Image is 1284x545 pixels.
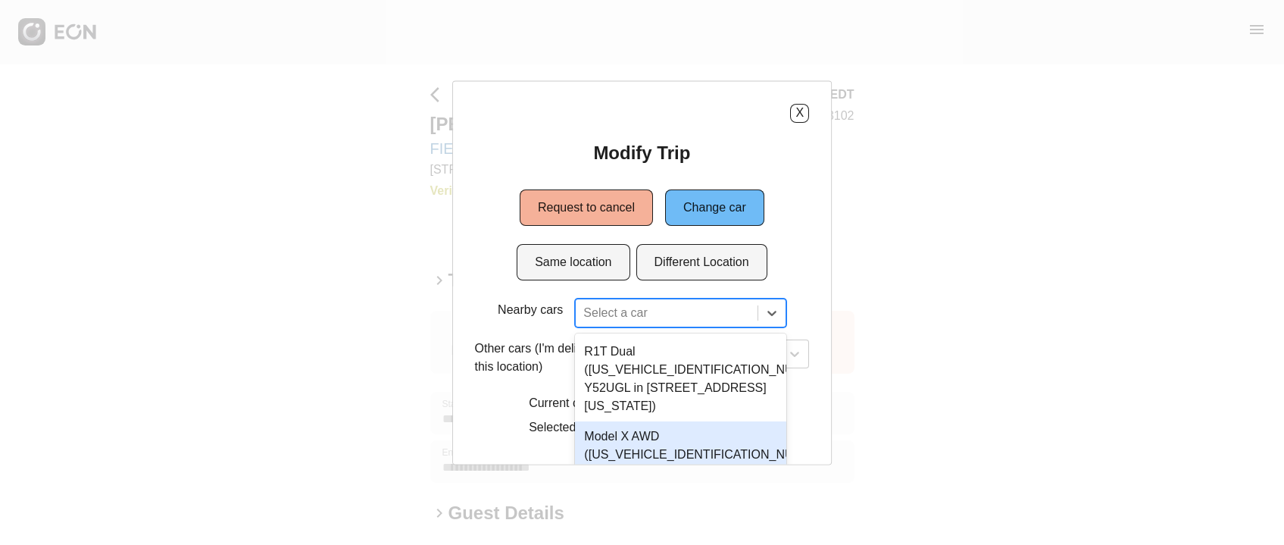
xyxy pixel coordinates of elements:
[529,418,755,436] p: Selected car:
[498,300,563,318] p: Nearby cars
[575,336,786,421] div: R1T Dual ([US_VEHICLE_IDENTIFICATION_NUMBER] Y52UGL in [STREET_ADDRESS][US_STATE])
[593,140,690,164] h2: Modify Trip
[636,243,767,280] button: Different Location
[475,339,634,375] p: Other cars (I'm delivering to this location)
[665,189,764,225] button: Change car
[520,189,653,225] button: Request to cancel
[790,103,809,122] button: X
[529,393,755,412] p: Current car: Air Touring (FIEE34 in 10451)
[517,243,630,280] button: Same location
[575,421,786,506] div: Model X AWD ([US_VEHICLE_IDENTIFICATION_NUMBER] G52WAT in [STREET_ADDRESS][US_STATE])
